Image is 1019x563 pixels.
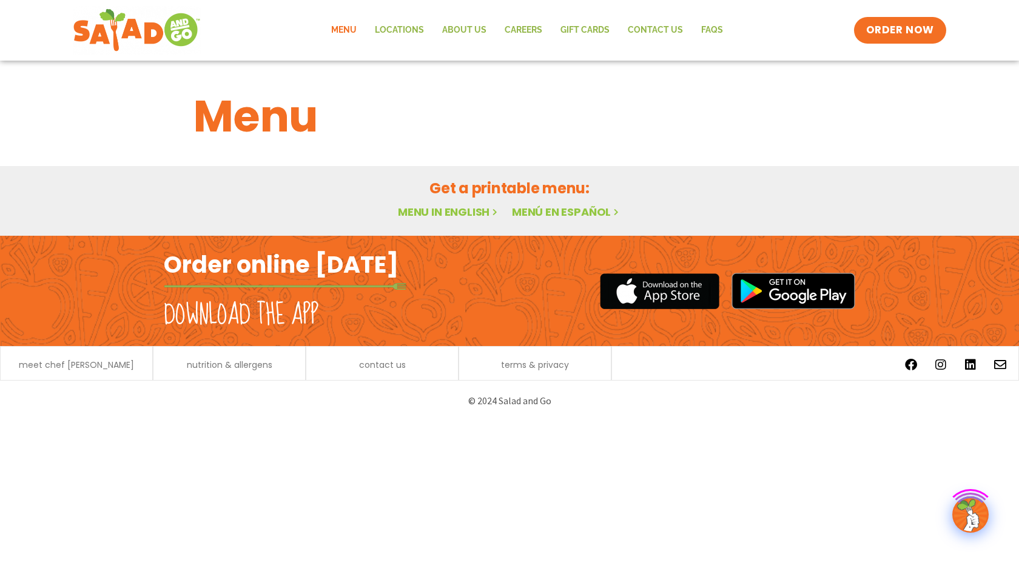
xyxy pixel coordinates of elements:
[512,204,621,219] a: Menú en español
[692,16,732,44] a: FAQs
[187,361,272,369] a: nutrition & allergens
[322,16,366,44] a: Menu
[170,393,849,409] p: © 2024 Salad and Go
[731,273,855,309] img: google_play
[193,84,826,149] h1: Menu
[433,16,496,44] a: About Us
[551,16,619,44] a: GIFT CARDS
[496,16,551,44] a: Careers
[854,17,946,44] a: ORDER NOW
[73,6,201,55] img: new-SAG-logo-768×292
[398,204,500,219] a: Menu in English
[366,16,433,44] a: Locations
[164,250,399,279] h2: Order online [DATE]
[19,361,134,369] a: meet chef [PERSON_NAME]
[501,361,569,369] a: terms & privacy
[164,283,406,290] img: fork
[619,16,692,44] a: Contact Us
[359,361,406,369] a: contact us
[600,272,719,311] img: appstore
[866,23,934,38] span: ORDER NOW
[193,178,826,199] h2: Get a printable menu:
[322,16,732,44] nav: Menu
[164,298,318,332] h2: Download the app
